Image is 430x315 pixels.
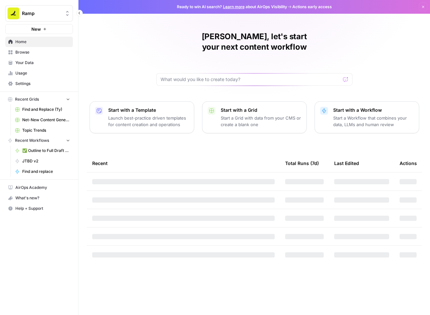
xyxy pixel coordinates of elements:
a: Browse [5,47,73,58]
div: Recent [92,154,275,172]
div: Last Edited [334,154,359,172]
span: New [31,26,41,32]
h1: [PERSON_NAME], let's start your next content workflow [156,31,353,52]
span: Home [15,39,70,45]
span: Topic Trends [22,127,70,133]
button: Start with a GridStart a Grid with data from your CMS or create a blank one [202,101,307,133]
p: Start a Grid with data from your CMS or create a blank one [221,115,301,128]
button: Start with a TemplateLaunch best-practice driven templates for content creation and operations [90,101,194,133]
span: AirOps Academy [15,185,70,191]
p: Launch best-practice driven templates for content creation and operations [108,115,189,128]
span: JTBD v2 [22,158,70,164]
button: Help + Support [5,203,73,214]
span: ✅ Outline to Full Draft - Updated 5/6 [22,148,70,154]
a: JTBD v2 [12,156,73,166]
span: Recent Grids [15,96,39,102]
span: Recent Workflows [15,138,49,143]
a: ✅ Outline to Full Draft - Updated 5/6 [12,145,73,156]
div: Total Runs (7d) [285,154,319,172]
p: Start with a Template [108,107,189,113]
p: Start a Workflow that combines your data, LLMs and human review [333,115,414,128]
a: Find and replace [12,166,73,177]
button: New [5,24,73,34]
span: Find and replace [22,169,70,174]
span: Net-New Content Generator - Grid Template [22,117,70,123]
a: Learn more [223,4,245,9]
a: Home [5,37,73,47]
span: Ramp [22,10,61,17]
span: Browse [15,49,70,55]
span: Ready to win AI search? about AirOps Visibility [177,4,287,10]
a: Find and Replace (Ty) [12,104,73,115]
img: Ramp Logo [8,8,19,19]
a: Settings [5,78,73,89]
button: Recent Workflows [5,136,73,145]
p: Start with a Workflow [333,107,414,113]
a: Topic Trends [12,125,73,136]
button: Workspace: Ramp [5,5,73,22]
button: Start with a WorkflowStart a Workflow that combines your data, LLMs and human review [315,101,419,133]
span: Help + Support [15,206,70,211]
a: Net-New Content Generator - Grid Template [12,115,73,125]
p: Start with a Grid [221,107,301,113]
button: Recent Grids [5,94,73,104]
div: Actions [400,154,417,172]
a: Your Data [5,58,73,68]
div: What's new? [6,193,73,203]
a: Usage [5,68,73,78]
input: What would you like to create today? [161,76,340,83]
span: Find and Replace (Ty) [22,107,70,112]
span: Actions early access [292,4,332,10]
span: Your Data [15,60,70,66]
button: What's new? [5,193,73,203]
span: Usage [15,70,70,76]
a: AirOps Academy [5,182,73,193]
span: Settings [15,81,70,87]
